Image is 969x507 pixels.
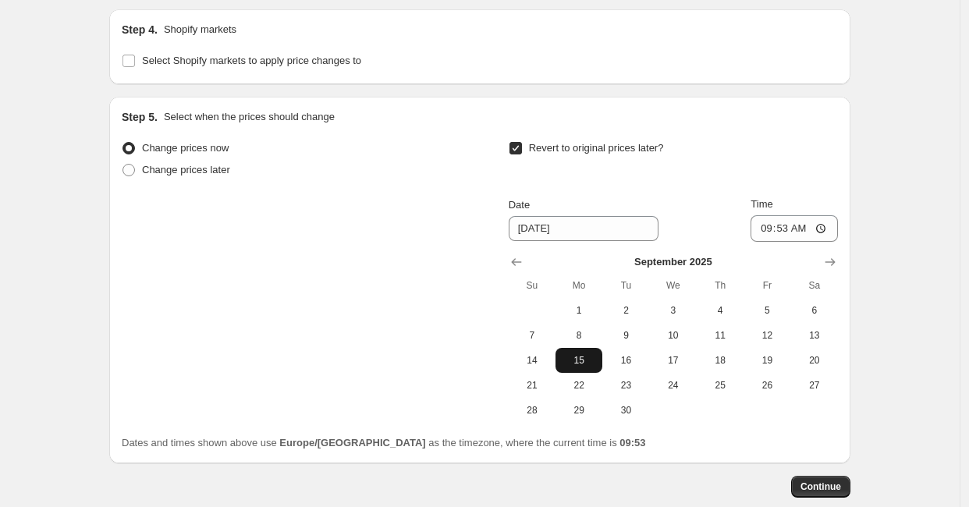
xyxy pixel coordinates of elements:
[602,298,649,323] button: Tuesday September 2 2025
[619,437,645,448] b: 09:53
[800,480,841,493] span: Continue
[509,273,555,298] th: Sunday
[750,354,784,367] span: 19
[515,279,549,292] span: Su
[529,142,664,154] span: Revert to original prices later?
[751,198,772,210] span: Time
[791,476,850,498] button: Continue
[509,323,555,348] button: Sunday September 7 2025
[609,404,643,417] span: 30
[602,348,649,373] button: Tuesday September 16 2025
[703,279,737,292] span: Th
[602,373,649,398] button: Tuesday September 23 2025
[122,437,646,448] span: Dates and times shown above use as the timezone, where the current time is
[703,329,737,342] span: 11
[791,273,838,298] th: Saturday
[656,304,690,317] span: 3
[750,304,784,317] span: 5
[509,348,555,373] button: Sunday September 14 2025
[509,216,658,241] input: 8/22/2025
[750,329,784,342] span: 12
[797,379,832,392] span: 27
[509,373,555,398] button: Sunday September 21 2025
[703,379,737,392] span: 25
[697,348,744,373] button: Thursday September 18 2025
[602,323,649,348] button: Tuesday September 9 2025
[697,273,744,298] th: Thursday
[509,199,530,211] span: Date
[703,354,737,367] span: 18
[142,55,361,66] span: Select Shopify markets to apply price changes to
[515,379,549,392] span: 21
[602,273,649,298] th: Tuesday
[562,279,596,292] span: Mo
[122,109,158,125] h2: Step 5.
[562,379,596,392] span: 22
[744,373,790,398] button: Friday September 26 2025
[555,273,602,298] th: Monday
[555,298,602,323] button: Monday September 1 2025
[609,304,643,317] span: 2
[656,379,690,392] span: 24
[791,348,838,373] button: Saturday September 20 2025
[562,329,596,342] span: 8
[562,304,596,317] span: 1
[744,348,790,373] button: Friday September 19 2025
[656,329,690,342] span: 10
[515,354,549,367] span: 14
[164,22,236,37] p: Shopify markets
[515,404,549,417] span: 28
[142,164,230,175] span: Change prices later
[656,354,690,367] span: 17
[609,379,643,392] span: 23
[142,142,229,154] span: Change prices now
[506,251,527,273] button: Show previous month, August 2025
[791,298,838,323] button: Saturday September 6 2025
[609,279,643,292] span: Tu
[791,323,838,348] button: Saturday September 13 2025
[797,279,832,292] span: Sa
[697,323,744,348] button: Thursday September 11 2025
[555,398,602,423] button: Monday September 29 2025
[279,437,425,448] b: Europe/[GEOGRAPHIC_DATA]
[122,22,158,37] h2: Step 4.
[164,109,335,125] p: Select when the prices should change
[562,354,596,367] span: 15
[555,348,602,373] button: Monday September 15 2025
[602,398,649,423] button: Tuesday September 30 2025
[650,323,697,348] button: Wednesday September 10 2025
[697,373,744,398] button: Thursday September 25 2025
[744,323,790,348] button: Friday September 12 2025
[650,373,697,398] button: Wednesday September 24 2025
[744,298,790,323] button: Friday September 5 2025
[650,298,697,323] button: Wednesday September 3 2025
[797,329,832,342] span: 13
[750,379,784,392] span: 26
[650,348,697,373] button: Wednesday September 17 2025
[697,298,744,323] button: Thursday September 4 2025
[509,398,555,423] button: Sunday September 28 2025
[555,323,602,348] button: Monday September 8 2025
[791,373,838,398] button: Saturday September 27 2025
[515,329,549,342] span: 7
[650,273,697,298] th: Wednesday
[750,279,784,292] span: Fr
[656,279,690,292] span: We
[797,304,832,317] span: 6
[703,304,737,317] span: 4
[555,373,602,398] button: Monday September 22 2025
[609,354,643,367] span: 16
[797,354,832,367] span: 20
[819,251,841,273] button: Show next month, October 2025
[562,404,596,417] span: 29
[744,273,790,298] th: Friday
[751,215,838,242] input: 12:00
[609,329,643,342] span: 9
